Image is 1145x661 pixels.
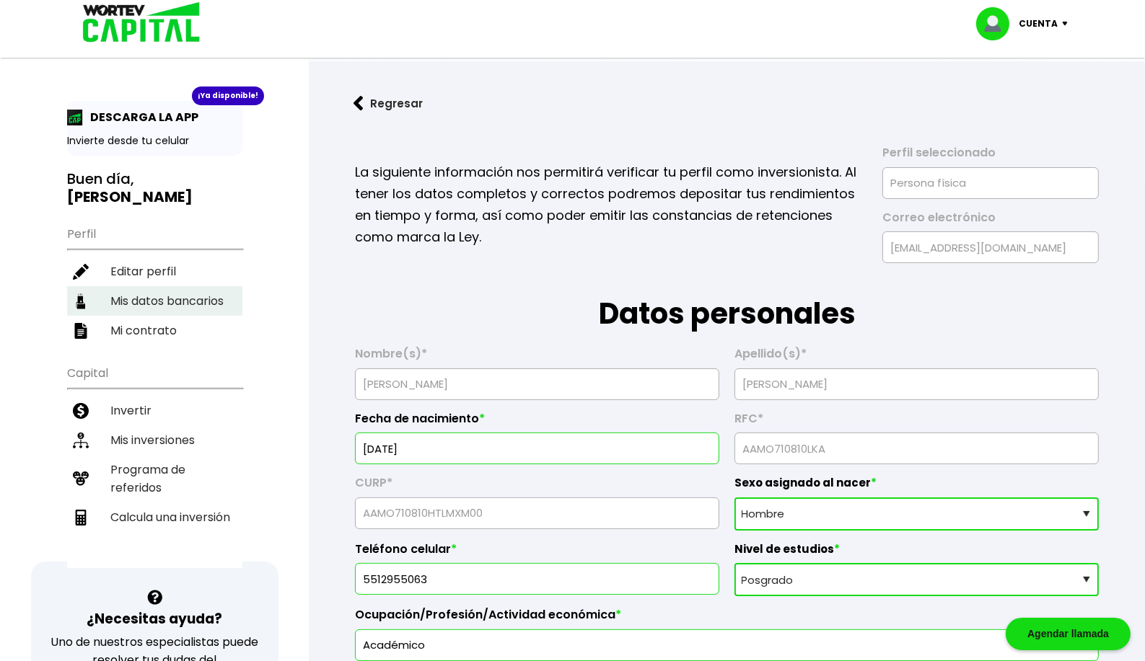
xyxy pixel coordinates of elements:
img: inversiones-icon.6695dc30.svg [73,432,89,448]
label: Nombre(s) [355,347,719,368]
a: Mi contrato [67,316,242,345]
input: 18 caracteres [361,498,713,528]
img: invertir-icon.b3b967d7.svg [73,403,89,419]
label: Nivel de estudios [734,542,1099,564]
label: Ocupación/Profesión/Actividad económica [355,608,1099,629]
label: Sexo asignado al nacer [734,476,1099,497]
img: profile-image [976,7,1019,40]
a: Mis datos bancarios [67,286,242,316]
label: Teléfono celular [355,542,719,564]
img: calculadora-icon.17d418c4.svg [73,510,89,525]
ul: Perfil [67,218,242,345]
a: Calcula una inversión [67,502,242,532]
label: Correo electrónico [882,210,1099,232]
ul: Capital [67,357,242,568]
button: Regresar [332,84,444,123]
label: CURP [355,476,719,497]
h3: ¿Necesitas ayuda? [87,608,222,629]
img: editar-icon.952d3147.svg [73,264,89,280]
img: recomiendanos-icon.9b8e9327.svg [73,471,89,487]
img: flecha izquierda [354,96,364,111]
h1: Datos personales [355,263,1099,335]
a: Programa de referidos [67,455,242,502]
label: Apellido(s) [734,347,1099,368]
p: La siguiente información nos permitirá verificar tu perfil como inversionista. Al tener los datos... [355,161,863,248]
img: datos-icon.10cf9172.svg [73,293,89,309]
div: Agendar llamada [1006,618,1131,650]
label: Fecha de nacimiento [355,412,719,433]
img: contrato-icon.f2db500c.svg [73,323,89,339]
div: ¡Ya disponible! [192,86,264,105]
p: DESCARGA LA APP [83,108,198,126]
b: [PERSON_NAME] [67,187,193,207]
a: Invertir [67,396,242,425]
img: icon-down [1058,22,1078,26]
p: Invierte desde tu celular [67,133,242,148]
label: Perfil seleccionado [882,146,1099,167]
input: 10 dígitos [361,564,713,594]
h3: Buen día, [67,170,242,206]
label: RFC [734,412,1099,433]
input: 13 caracteres [741,433,1092,463]
p: Cuenta [1019,13,1058,35]
input: DD/MM/AAAA [361,433,713,463]
a: flecha izquierdaRegresar [332,84,1122,123]
img: app-icon [67,110,83,125]
a: Editar perfil [67,257,242,286]
a: Mis inversiones [67,425,242,455]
